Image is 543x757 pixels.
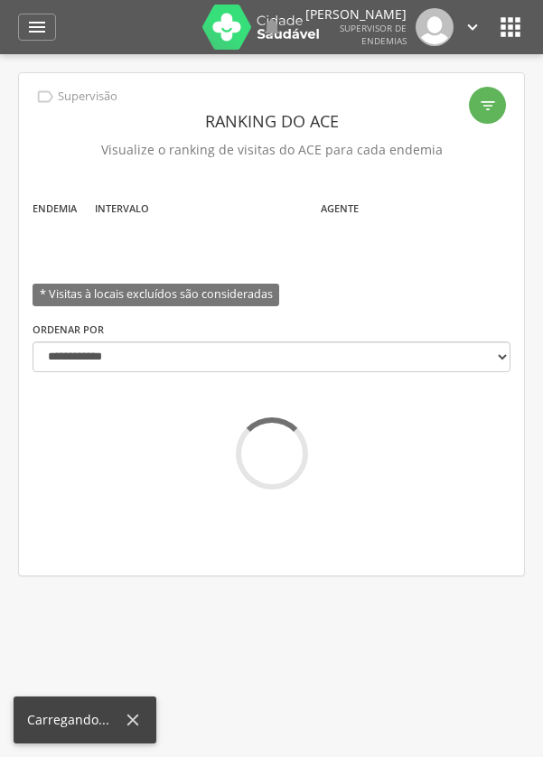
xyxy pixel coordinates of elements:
a:  [18,14,56,41]
p: Visualize o ranking de visitas do ACE para cada endemia [33,137,510,163]
div: Filtro [469,87,506,124]
a:  [261,8,283,46]
label: Agente [321,201,359,216]
label: Ordenar por [33,322,104,337]
p: [PERSON_NAME] [305,8,407,21]
label: Endemia [33,201,77,216]
p: Supervisão [58,89,117,104]
header: Ranking do ACE [33,105,510,137]
label: Intervalo [95,201,149,216]
i:  [463,17,482,37]
i:  [35,87,55,107]
span: Supervisor de Endemias [340,22,407,47]
i:  [496,13,525,42]
a:  [463,8,482,46]
i:  [479,97,497,115]
i:  [26,16,48,38]
div: Carregando... [27,711,123,729]
i:  [261,16,283,38]
span: * Visitas à locais excluídos são consideradas [33,284,279,306]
